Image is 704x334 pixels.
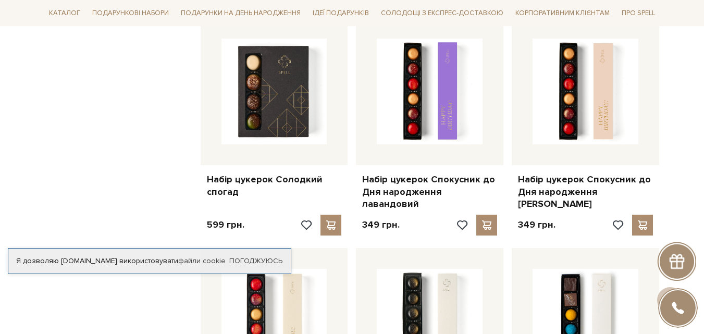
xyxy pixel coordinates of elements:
span: Про Spell [617,5,659,21]
a: Набір цукерок Спокусник до Дня народження лавандовий [362,174,497,210]
div: Я дозволяю [DOMAIN_NAME] використовувати [8,256,291,266]
a: Набір цукерок Спокусник до Дня народження [PERSON_NAME] [518,174,653,210]
a: Набір цукерок Солодкий спогад [207,174,342,198]
span: Каталог [45,5,84,21]
a: Солодощі з експрес-доставкою [377,4,508,22]
p: 599 грн. [207,219,244,231]
span: Подарунки на День народження [177,5,305,21]
span: Подарункові набори [88,5,173,21]
a: Корпоративним клієнтам [511,4,614,22]
p: 349 грн. [362,219,400,231]
a: файли cookie [178,256,226,265]
span: Ідеї подарунків [308,5,373,21]
p: 349 грн. [518,219,555,231]
a: Погоджуюсь [229,256,282,266]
